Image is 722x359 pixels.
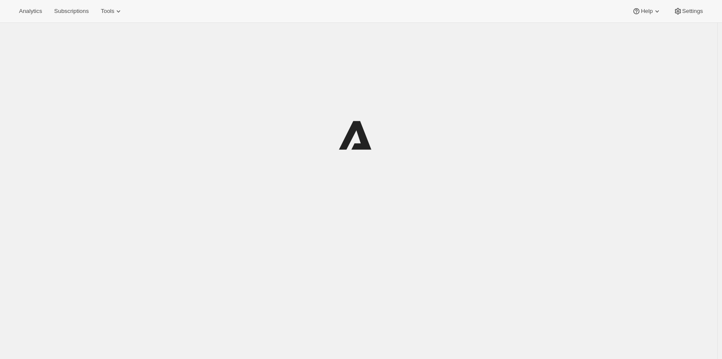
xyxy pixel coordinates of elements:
button: Settings [668,5,708,17]
button: Subscriptions [49,5,94,17]
span: Subscriptions [54,8,89,15]
span: Help [641,8,652,15]
span: Settings [682,8,703,15]
span: Tools [101,8,114,15]
span: Analytics [19,8,42,15]
button: Tools [96,5,128,17]
button: Analytics [14,5,47,17]
button: Help [627,5,666,17]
